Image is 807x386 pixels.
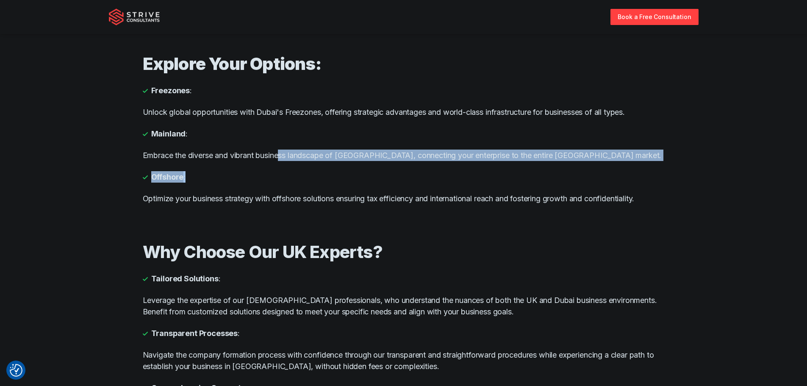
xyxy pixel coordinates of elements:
[143,328,665,339] li: :
[151,85,190,96] strong: Freezones
[143,349,665,372] p: Navigate the company formation process with confidence through our transparent and straightforwar...
[143,171,665,183] li: :
[143,193,665,204] p: Optimize your business strategy with offshore solutions ensuring tax efficiency and international...
[143,242,665,263] h2: Why Choose Our UK Experts?
[151,273,219,284] strong: Tailored Solutions
[10,364,22,377] img: Revisit consent button
[151,128,186,139] strong: Mainland
[151,328,238,339] strong: Transparent Processes
[143,106,665,118] p: Unlock global opportunities with Dubai's Freezones, offering strategic advantages and world-class...
[143,85,665,96] li: :
[143,273,665,284] li: :
[143,150,665,161] p: Embrace the diverse and vibrant business landscape of [GEOGRAPHIC_DATA], connecting your enterpri...
[10,364,22,377] button: Consent Preferences
[143,53,321,74] strong: Explore Your Options:
[610,9,698,25] a: Book a Free Consultation
[151,171,184,183] strong: Offshore
[109,8,160,25] img: Strive Consultants
[143,294,665,317] p: Leverage the expertise of our [DEMOGRAPHIC_DATA] professionals, who understand the nuances of bot...
[143,128,665,139] li: :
